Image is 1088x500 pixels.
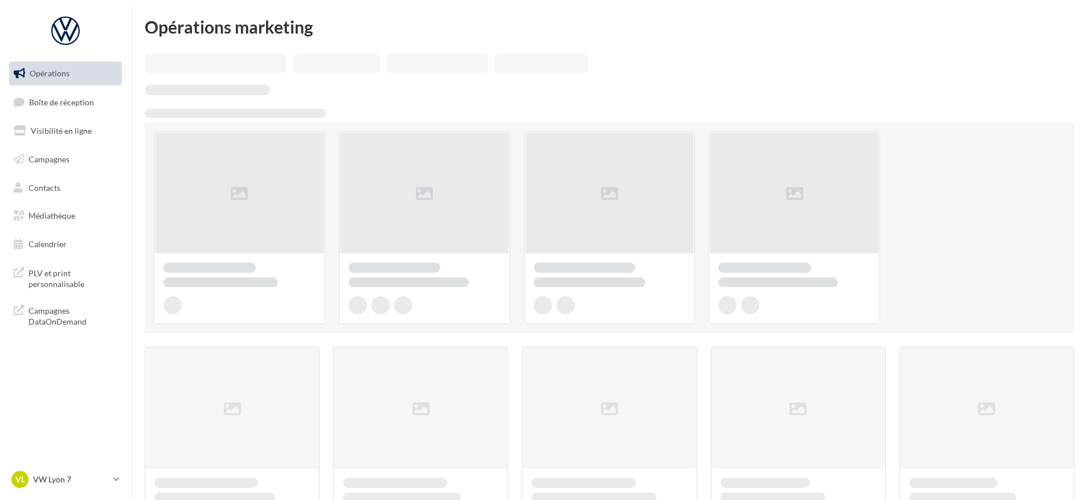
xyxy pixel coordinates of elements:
a: Campagnes [7,147,124,171]
a: Calendrier [7,232,124,256]
p: VW Lyon 7 [33,474,109,485]
a: PLV et print personnalisable [7,261,124,294]
span: Campagnes [28,154,69,164]
span: Visibilité en ligne [31,126,92,136]
span: Contacts [28,182,60,192]
span: Calendrier [28,239,67,249]
a: Campagnes DataOnDemand [7,298,124,332]
a: Opérations [7,62,124,85]
a: Médiathèque [7,204,124,228]
div: Opérations marketing [145,18,1074,35]
span: VL [15,474,25,485]
a: Boîte de réception [7,90,124,114]
a: Visibilité en ligne [7,119,124,143]
a: Contacts [7,176,124,200]
span: Médiathèque [28,211,75,220]
span: Opérations [30,68,69,78]
span: Campagnes DataOnDemand [28,303,117,327]
span: PLV et print personnalisable [28,265,117,290]
a: VL VW Lyon 7 [9,469,122,490]
span: Boîte de réception [29,97,94,106]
